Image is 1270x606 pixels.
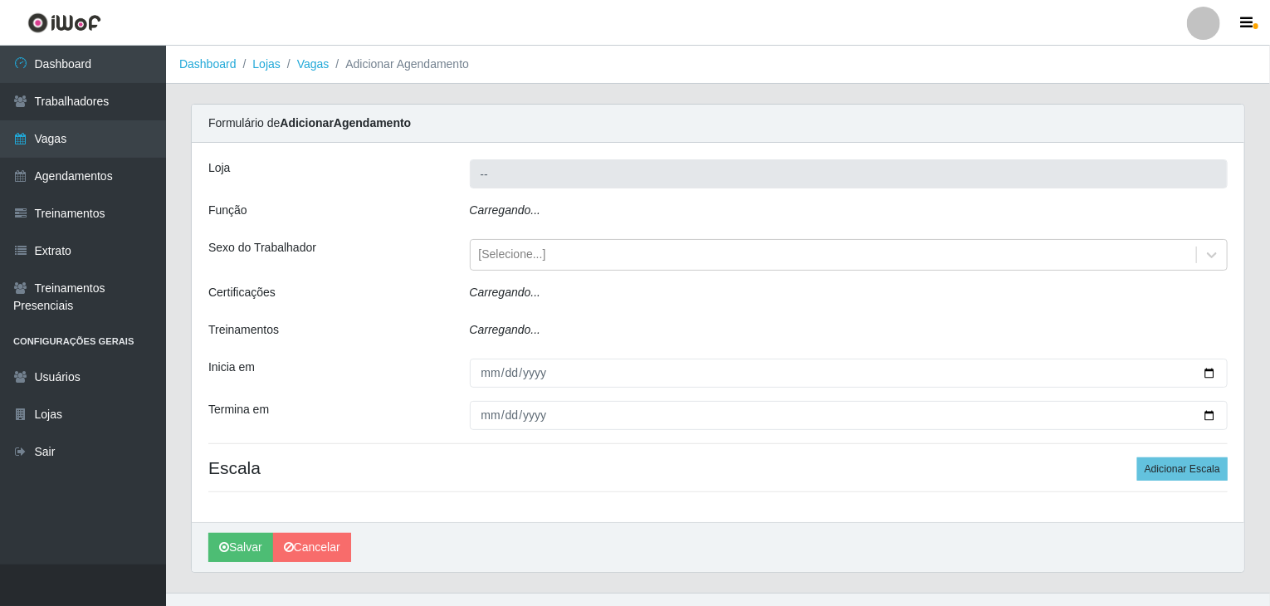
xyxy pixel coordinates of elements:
[273,533,351,562] a: Cancelar
[470,286,541,299] i: Carregando...
[280,116,411,130] strong: Adicionar Agendamento
[27,12,101,33] img: CoreUI Logo
[208,457,1228,478] h4: Escala
[208,202,247,219] label: Função
[329,56,469,73] li: Adicionar Agendamento
[1137,457,1228,481] button: Adicionar Escala
[470,359,1228,388] input: 00/00/0000
[479,247,546,264] div: [Selecione...]
[166,46,1270,84] nav: breadcrumb
[208,284,276,301] label: Certificações
[470,203,541,217] i: Carregando...
[208,239,316,257] label: Sexo do Trabalhador
[192,105,1244,143] div: Formulário de
[252,57,280,71] a: Lojas
[179,57,237,71] a: Dashboard
[470,401,1228,430] input: 00/00/0000
[208,401,269,418] label: Termina em
[208,321,279,339] label: Treinamentos
[297,57,330,71] a: Vagas
[208,533,273,562] button: Salvar
[470,323,541,336] i: Carregando...
[208,359,255,376] label: Inicia em
[208,159,230,177] label: Loja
